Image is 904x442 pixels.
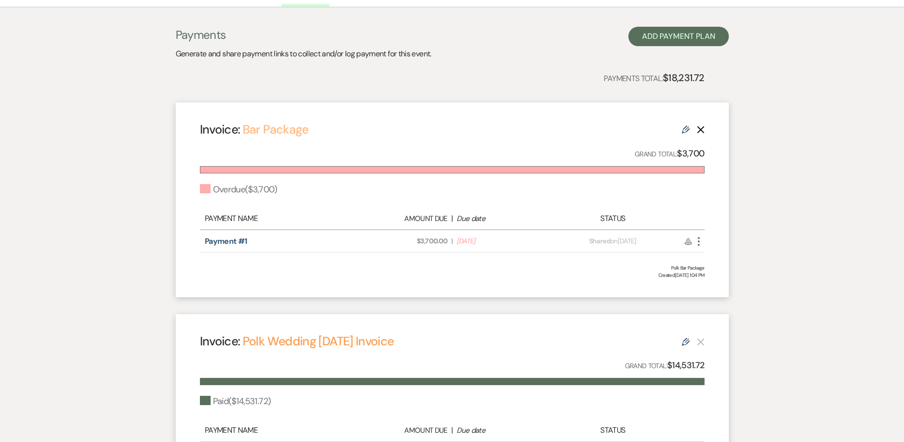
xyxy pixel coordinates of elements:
[243,333,394,349] a: Polk Wedding [DATE] Invoice
[663,71,705,84] strong: $18,231.72
[200,183,277,196] div: Overdue ( $3,700 )
[589,237,610,245] span: Shared
[451,236,452,246] span: |
[200,264,705,272] div: Polk Bar Package
[353,425,551,436] div: |
[551,213,674,224] div: Status
[205,236,247,246] a: Payment #1
[200,121,309,138] h4: Invoice:
[677,148,704,159] strong: $3,700
[205,213,353,224] div: Payment Name
[604,70,704,85] p: Payments Total:
[457,425,546,436] div: Due date
[200,333,394,350] h4: Invoice:
[176,27,431,43] h3: Payments
[200,395,271,408] div: Paid ( $14,531.72 )
[353,213,551,224] div: |
[358,236,447,246] span: $3,700.00
[551,425,674,436] div: Status
[635,147,705,161] p: Grand Total:
[205,425,353,436] div: Payment Name
[551,236,674,246] div: on [DATE]
[200,272,705,279] span: Created: [DATE] 1:04 PM
[358,425,447,436] div: Amount Due
[457,213,546,224] div: Due date
[176,48,431,60] p: Generate and share payment links to collect and/or log payment for this event.
[243,121,309,137] a: Bar Package
[697,338,705,346] button: This payment plan cannot be deleted because it contains links that have been paid through Weven’s...
[358,213,447,224] div: Amount Due
[457,236,546,246] span: [DATE]
[625,358,705,373] p: Grand Total:
[667,359,705,371] strong: $14,531.72
[628,27,729,46] button: Add Payment Plan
